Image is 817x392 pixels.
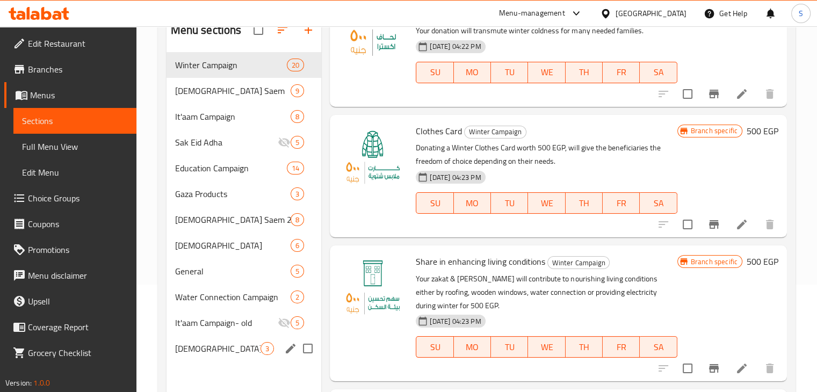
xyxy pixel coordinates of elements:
[175,316,278,329] div: It'aam Campaign- old
[167,48,322,366] nav: Menu sections
[175,162,287,175] span: Education Campaign
[603,336,640,358] button: FR
[175,265,291,278] span: General
[167,310,322,336] div: It'aam Campaign- old5
[291,110,304,123] div: items
[167,78,322,104] div: [DEMOGRAPHIC_DATA] Saem9
[291,291,304,303] div: items
[644,64,673,80] span: SA
[4,56,136,82] a: Branches
[640,192,677,214] button: SA
[167,155,322,181] div: Education Campaign14
[287,162,304,175] div: items
[167,233,322,258] div: [DEMOGRAPHIC_DATA]6
[28,269,128,282] span: Menu disclaimer
[28,295,128,308] span: Upsell
[499,7,565,20] div: Menu-management
[570,64,598,80] span: TH
[495,64,524,80] span: TU
[607,339,635,355] span: FR
[458,339,487,355] span: MO
[28,243,128,256] span: Promotions
[28,192,128,205] span: Choice Groups
[676,357,699,380] span: Select to update
[13,134,136,159] a: Full Menu View
[640,336,677,358] button: SA
[416,141,677,168] p: Donating a Winter Clothes Card worth 500 EGP, will give the beneficiaries the freedom of choice d...
[416,123,462,139] span: Clothes Card
[167,207,322,233] div: [DEMOGRAPHIC_DATA] Saem 28
[644,195,673,211] span: SA
[175,342,261,355] span: [DEMOGRAPHIC_DATA] and Suhoor Meals
[171,22,242,38] h2: Menu sections
[548,257,609,269] span: Winter Campaign
[607,64,635,80] span: FR
[570,339,598,355] span: TH
[458,195,487,211] span: MO
[421,339,449,355] span: SU
[607,195,635,211] span: FR
[465,126,526,138] span: Winter Campaign
[175,291,291,303] span: Water Connection Campaign
[175,84,291,97] span: [DEMOGRAPHIC_DATA] Saem
[291,316,304,329] div: items
[747,254,778,269] h6: 500 EGP
[532,64,561,80] span: WE
[291,84,304,97] div: items
[291,187,304,200] div: items
[458,64,487,80] span: MO
[291,189,303,199] span: 3
[425,316,485,326] span: [DATE] 04:23 PM
[4,211,136,237] a: Coupons
[528,62,565,83] button: WE
[735,88,748,100] a: Edit menu item
[603,62,640,83] button: FR
[175,136,278,149] span: Sak Eid Adha
[491,62,528,83] button: TU
[270,17,295,43] span: Sort sections
[261,344,273,354] span: 3
[644,339,673,355] span: SA
[28,217,128,230] span: Coupons
[454,336,491,358] button: MO
[28,63,128,76] span: Branches
[30,89,128,101] span: Menus
[175,59,287,71] div: Winter Campaign
[454,192,491,214] button: MO
[735,362,748,375] a: Edit menu item
[291,137,303,148] span: 5
[603,192,640,214] button: FR
[175,84,291,97] div: Iftar Saem
[495,339,524,355] span: TU
[491,336,528,358] button: TU
[421,195,449,211] span: SU
[167,181,322,207] div: Gaza Products3
[28,37,128,50] span: Edit Restaurant
[175,239,291,252] div: Iftar
[287,163,303,173] span: 14
[701,212,727,237] button: Branch-specific-item
[416,272,677,313] p: Your zakat & [PERSON_NAME] will contribute to nourishing living conditions either by roofing, woo...
[167,258,322,284] div: General5
[291,213,304,226] div: items
[28,346,128,359] span: Grocery Checklist
[566,336,603,358] button: TH
[13,159,136,185] a: Edit Menu
[167,104,322,129] div: It'aam Campaign8
[4,340,136,366] a: Grocery Checklist
[338,254,407,323] img: Share in enhancing living conditions
[4,31,136,56] a: Edit Restaurant
[291,318,303,328] span: 5
[175,110,291,123] div: It'aam Campaign
[22,166,128,179] span: Edit Menu
[5,376,32,390] span: Version:
[491,192,528,214] button: TU
[416,253,545,270] span: Share in enhancing living conditions
[4,185,136,211] a: Choice Groups
[175,239,291,252] span: [DEMOGRAPHIC_DATA]
[416,62,453,83] button: SU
